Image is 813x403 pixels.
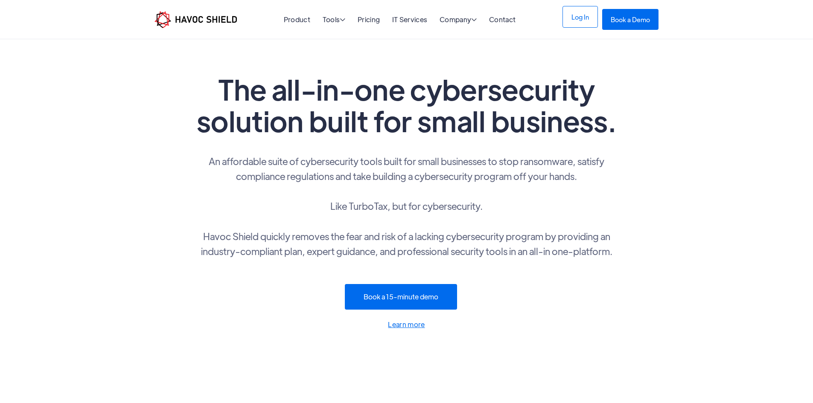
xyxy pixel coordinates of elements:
a: Log In [562,6,598,28]
div: Tools [323,16,346,24]
span:  [471,16,477,23]
div: Tools [323,16,346,24]
a: Book a 15-minute demo [345,284,457,310]
a: IT Services [392,15,428,24]
span:  [340,16,345,23]
a: Product [284,15,310,24]
a: Book a Demo [602,9,659,30]
a: Contact [489,15,516,24]
a: home [154,11,237,28]
div: Company [440,16,477,24]
iframe: Chat Widget [770,362,813,403]
a: Learn more [193,319,620,331]
a: Pricing [358,15,380,24]
div: Company [440,16,477,24]
img: Havoc Shield logo [154,11,237,28]
p: An affordable suite of cybersecurity tools built for small businesses to stop ransomware, satisfy... [193,154,620,258]
h1: The all-in-one cybersecurity solution built for small business. [193,73,620,136]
